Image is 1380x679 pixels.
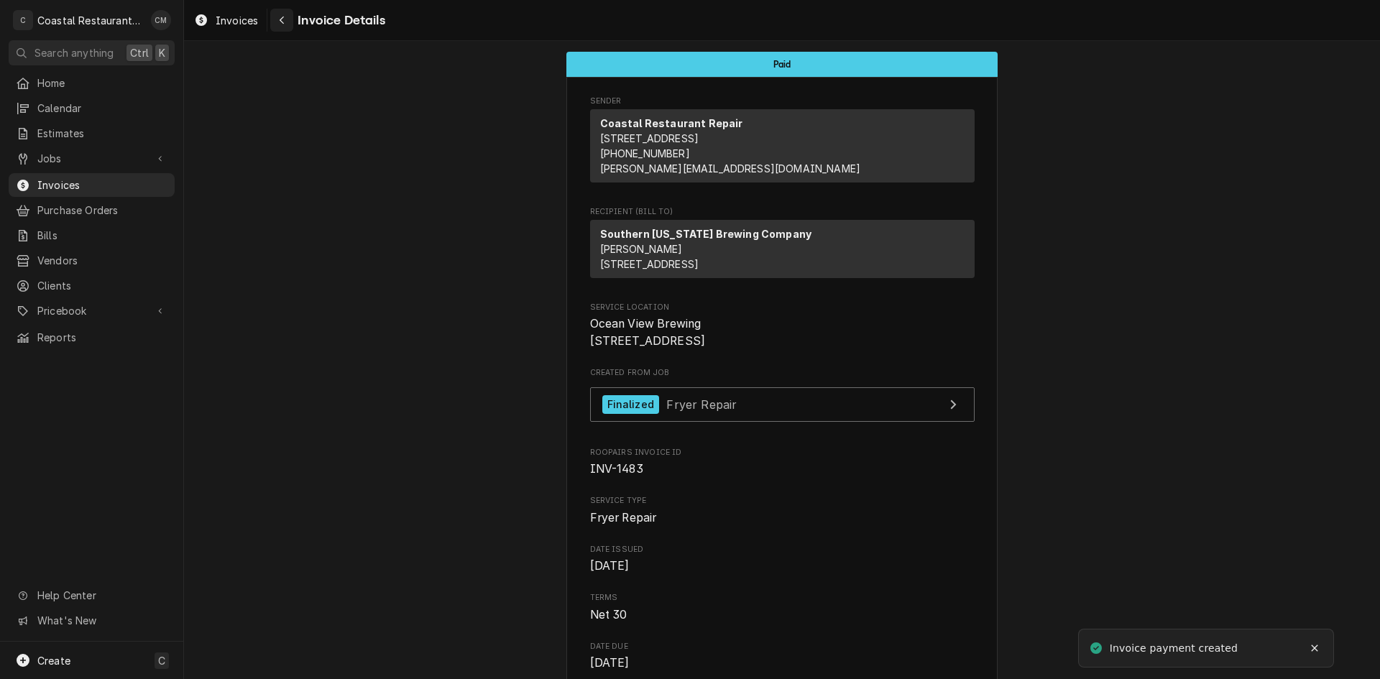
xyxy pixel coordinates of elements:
span: Service Type [590,509,975,527]
span: [DATE] [590,559,630,573]
span: Fryer Repair [590,511,657,525]
span: Invoices [37,177,167,193]
a: Bills [9,223,175,247]
span: Create [37,655,70,667]
div: CM [151,10,171,30]
div: Recipient (Bill To) [590,220,975,278]
a: Estimates [9,121,175,145]
a: Go to What's New [9,609,175,632]
span: K [159,45,165,60]
a: View Job [590,387,975,422]
div: Sender [590,109,975,183]
a: Go to Help Center [9,583,175,607]
span: Roopairs Invoice ID [590,447,975,458]
div: Sender [590,109,975,188]
a: Vendors [9,249,175,272]
span: Purchase Orders [37,203,167,218]
a: Purchase Orders [9,198,175,222]
a: [PERSON_NAME][EMAIL_ADDRESS][DOMAIN_NAME] [600,162,861,175]
span: Date Issued [590,544,975,555]
span: Vendors [37,253,167,268]
span: Jobs [37,151,146,166]
div: Created From Job [590,367,975,429]
span: Roopairs Invoice ID [590,461,975,478]
a: Invoices [188,9,264,32]
a: [PHONE_NUMBER] [600,147,690,160]
span: Service Type [590,495,975,507]
span: Search anything [34,45,114,60]
span: What's New [37,613,166,628]
a: Go to Jobs [9,147,175,170]
div: Service Type [590,495,975,526]
span: Ocean View Brewing [STREET_ADDRESS] [590,317,706,348]
span: INV-1483 [590,462,643,476]
div: C [13,10,33,30]
span: Date Due [590,641,975,652]
a: Invoices [9,173,175,197]
div: Invoice Sender [590,96,975,189]
div: Chad McMaster's Avatar [151,10,171,30]
span: Pricebook [37,303,146,318]
span: Service Location [590,302,975,313]
span: Paid [773,60,791,69]
span: Date Issued [590,558,975,575]
div: Status [566,52,998,77]
span: Help Center [37,588,166,603]
div: Date Due [590,641,975,672]
span: Calendar [37,101,167,116]
span: Ctrl [130,45,149,60]
span: Home [37,75,167,91]
button: Navigate back [270,9,293,32]
div: Terms [590,592,975,623]
span: Date Due [590,655,975,672]
span: Terms [590,592,975,604]
span: Clients [37,278,167,293]
strong: Southern [US_STATE] Brewing Company [600,228,812,240]
span: Fryer Repair [666,397,737,411]
div: Invoice payment created [1110,641,1241,656]
span: Created From Job [590,367,975,379]
a: Reports [9,325,175,349]
span: Terms [590,606,975,624]
div: Coastal Restaurant Repair [37,13,143,28]
div: Finalized [602,395,659,415]
span: [STREET_ADDRESS] [600,132,699,144]
span: C [158,653,165,668]
strong: Coastal Restaurant Repair [600,117,743,129]
span: Bills [37,228,167,243]
span: Invoices [216,13,258,28]
span: Recipient (Bill To) [590,206,975,218]
a: Clients [9,274,175,297]
div: Service Location [590,302,975,350]
button: Search anythingCtrlK [9,40,175,65]
span: [DATE] [590,656,630,670]
span: Sender [590,96,975,107]
div: Date Issued [590,544,975,575]
span: Reports [37,330,167,345]
a: Go to Pricebook [9,299,175,323]
div: Recipient (Bill To) [590,220,975,284]
a: Home [9,71,175,95]
span: Net 30 [590,608,627,622]
span: Estimates [37,126,167,141]
div: Invoice Recipient [590,206,975,285]
a: Calendar [9,96,175,120]
span: Service Location [590,315,975,349]
span: [PERSON_NAME] [STREET_ADDRESS] [600,243,699,270]
div: Roopairs Invoice ID [590,447,975,478]
span: Invoice Details [293,11,385,30]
